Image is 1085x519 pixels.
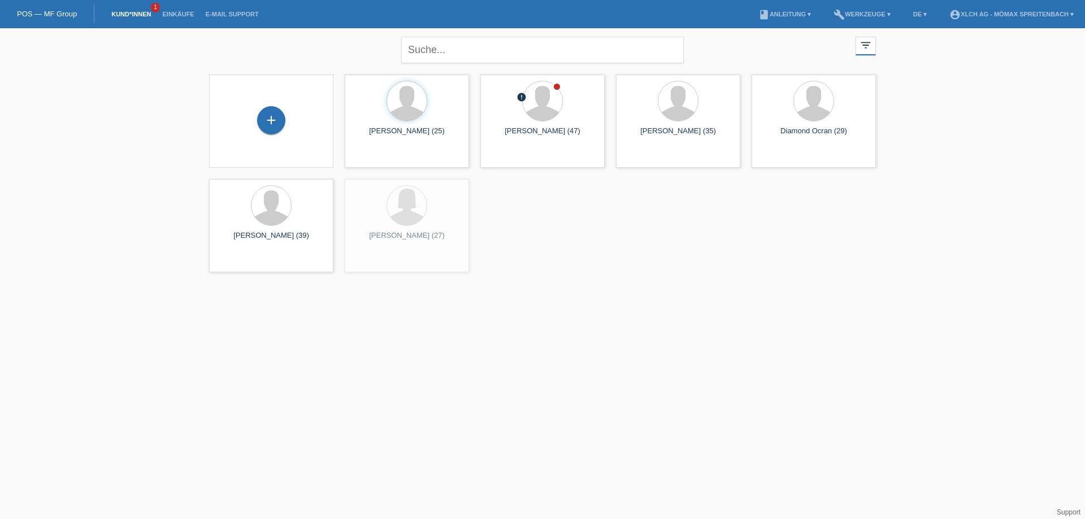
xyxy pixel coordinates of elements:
[860,39,872,51] i: filter_list
[258,111,285,130] div: Kund*in hinzufügen
[157,11,199,18] a: Einkäufe
[753,11,817,18] a: bookAnleitung ▾
[354,231,460,249] div: [PERSON_NAME] (27)
[828,11,896,18] a: buildWerkzeuge ▾
[17,10,77,18] a: POS — MF Group
[949,9,961,20] i: account_circle
[1057,508,1080,516] a: Support
[106,11,157,18] a: Kund*innen
[517,92,527,104] div: Unbestätigt, in Bearbeitung
[944,11,1079,18] a: account_circleXLCH AG - Mömax Spreitenbach ▾
[200,11,264,18] a: E-Mail Support
[401,37,684,63] input: Suche...
[218,231,324,249] div: [PERSON_NAME] (39)
[489,127,596,145] div: [PERSON_NAME] (47)
[354,127,460,145] div: [PERSON_NAME] (25)
[908,11,932,18] a: DE ▾
[625,127,731,145] div: [PERSON_NAME] (35)
[758,9,770,20] i: book
[151,3,160,12] span: 1
[834,9,845,20] i: build
[761,127,867,145] div: Diamond Ocran (29)
[517,92,527,102] i: error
